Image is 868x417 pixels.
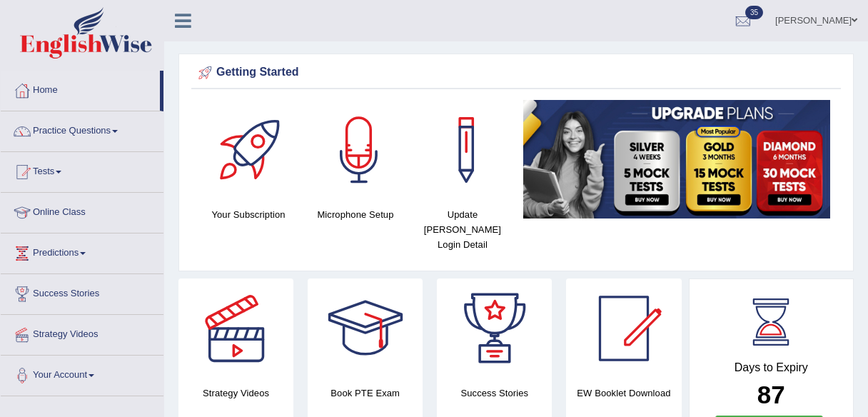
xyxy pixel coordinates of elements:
a: Predictions [1,233,163,269]
h4: Book PTE Exam [308,386,423,401]
h4: Your Subscription [202,207,295,222]
a: Home [1,71,160,106]
b: 87 [757,381,785,408]
a: Tests [1,152,163,188]
h4: Days to Expiry [705,361,838,374]
h4: Strategy Videos [178,386,293,401]
div: Getting Started [195,62,837,84]
h4: Microphone Setup [309,207,402,222]
h4: Success Stories [437,386,552,401]
a: Strategy Videos [1,315,163,351]
h4: Update [PERSON_NAME] Login Detail [416,207,509,252]
a: Online Class [1,193,163,228]
a: Your Account [1,356,163,391]
a: Practice Questions [1,111,163,147]
a: Success Stories [1,274,163,310]
span: 35 [745,6,763,19]
h4: EW Booklet Download [566,386,681,401]
img: small5.jpg [523,100,830,218]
